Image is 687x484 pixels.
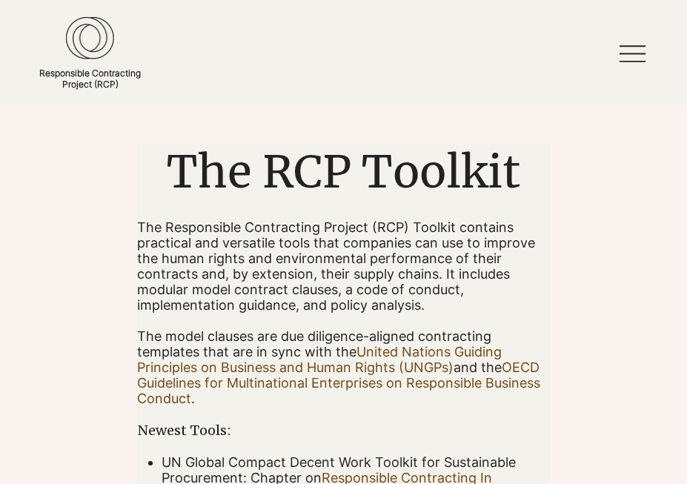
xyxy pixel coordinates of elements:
[137,328,540,406] span: The model clauses are due diligence-aligned contracting templates that are in sync with the and t...
[137,359,540,406] a: OECD Guidelines for Multinational Enterprises on Responsible Business Conduct
[39,67,141,90] a: Responsible ContractingProject (RCP)
[137,219,535,313] span: The Responsible Contracting Project (RCP) Toolkit contains practical and versatile tools that com...
[137,422,231,439] span: Newest Tools:
[137,344,502,375] a: United Nations Guiding Principles on Business and Human Rights (UNGPs)
[167,144,520,199] span: The RCP Toolkit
